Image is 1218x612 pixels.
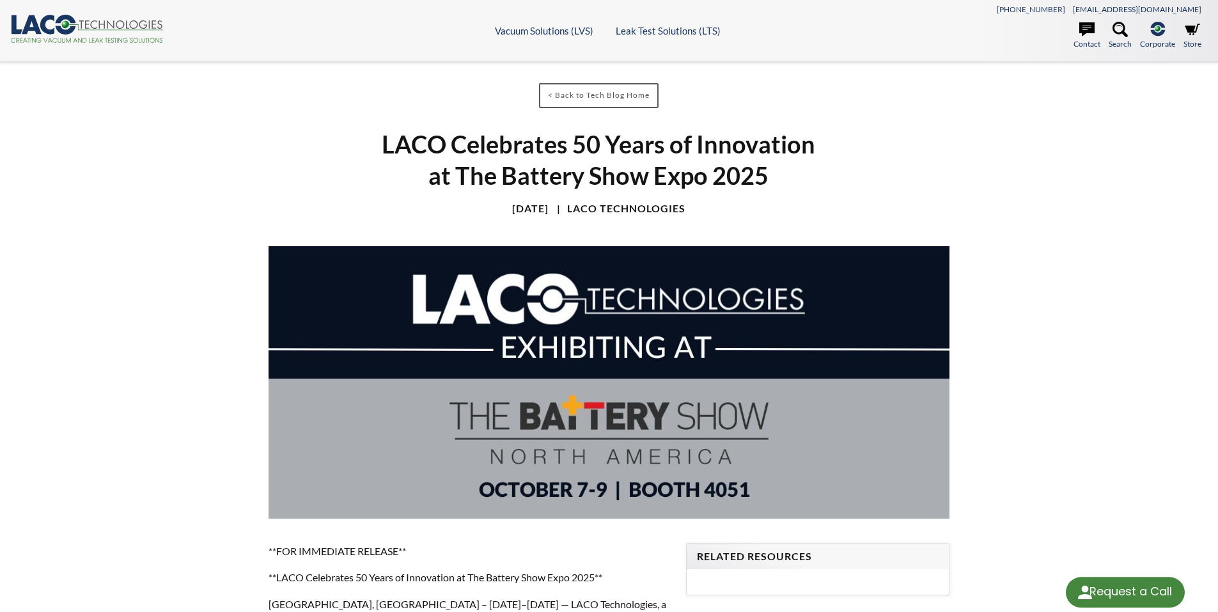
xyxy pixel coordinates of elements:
[1109,22,1132,50] a: Search
[539,83,659,108] a: < Back to Tech Blog Home
[495,25,593,36] a: Vacuum Solutions (LVS)
[512,202,549,216] h4: [DATE]
[1089,577,1172,606] div: Request a Call
[1066,577,1185,608] div: Request a Call
[1140,38,1175,50] span: Corporate
[269,569,671,586] p: **LACO Celebrates 50 Years of Innovation at The Battery Show Expo 2025**
[616,25,721,36] a: Leak Test Solutions (LTS)
[371,129,825,192] h1: LACO Celebrates 50 Years of Innovation at The Battery Show Expo 2025
[269,543,671,560] p: **FOR IMMEDIATE RELEASE**
[1074,22,1100,50] a: Contact
[1183,22,1201,50] a: Store
[1073,4,1201,14] a: [EMAIL_ADDRESS][DOMAIN_NAME]
[997,4,1065,14] a: [PHONE_NUMBER]
[697,550,939,563] h4: Related Resources
[1075,582,1095,602] img: round button
[550,202,685,216] h4: LACO Technologies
